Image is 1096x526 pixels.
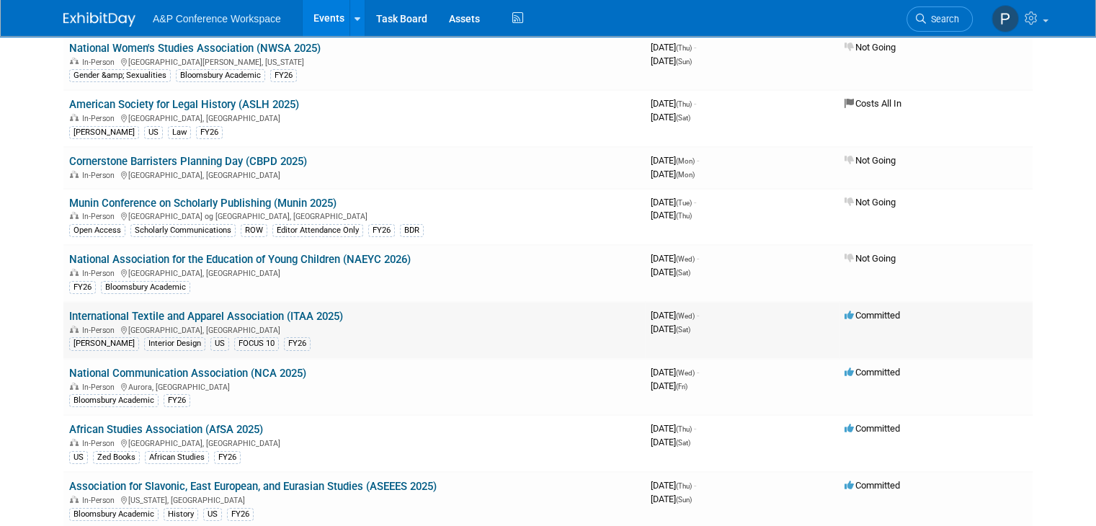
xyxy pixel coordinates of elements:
[144,337,205,350] div: Interior Design
[651,55,692,66] span: [DATE]
[270,69,297,82] div: FY26
[906,6,973,32] a: Search
[82,58,119,67] span: In-Person
[82,383,119,392] span: In-Person
[676,255,695,263] span: (Wed)
[69,55,639,67] div: [GEOGRAPHIC_DATA][PERSON_NAME], [US_STATE]
[69,310,343,323] a: International Textile and Apparel Association (ITAA 2025)
[144,126,163,139] div: US
[845,310,900,321] span: Committed
[70,58,79,65] img: In-Person Event
[69,197,337,210] a: Munin Conference on Scholarly Publishing (Munin 2025)
[203,508,222,521] div: US
[70,383,79,390] img: In-Person Event
[845,197,896,208] span: Not Going
[676,326,690,334] span: (Sat)
[164,394,190,407] div: FY26
[651,380,687,391] span: [DATE]
[651,480,696,491] span: [DATE]
[651,112,690,122] span: [DATE]
[272,224,363,237] div: Editor Attendance Only
[676,269,690,277] span: (Sat)
[70,496,79,503] img: In-Person Event
[82,212,119,221] span: In-Person
[69,69,171,82] div: Gender &amp; Sexualities
[69,210,639,221] div: [GEOGRAPHIC_DATA] og [GEOGRAPHIC_DATA], [GEOGRAPHIC_DATA]
[845,423,900,434] span: Committed
[69,281,96,294] div: FY26
[676,58,692,66] span: (Sun)
[69,324,639,335] div: [GEOGRAPHIC_DATA], [GEOGRAPHIC_DATA]
[651,324,690,334] span: [DATE]
[234,337,279,350] div: FOCUS 10
[651,42,696,53] span: [DATE]
[164,508,198,521] div: History
[697,253,699,264] span: -
[676,369,695,377] span: (Wed)
[676,199,692,207] span: (Tue)
[676,439,690,447] span: (Sat)
[93,451,140,464] div: Zed Books
[69,337,139,350] div: [PERSON_NAME]
[676,114,690,122] span: (Sat)
[210,337,229,350] div: US
[651,169,695,179] span: [DATE]
[676,496,692,504] span: (Sun)
[69,480,437,493] a: Association for Slavonic, East European, and Eurasian Studies (ASEEES 2025)
[69,423,263,436] a: African Studies Association (AfSA 2025)
[70,326,79,333] img: In-Person Event
[676,212,692,220] span: (Thu)
[69,380,639,392] div: Aurora, [GEOGRAPHIC_DATA]
[676,44,692,52] span: (Thu)
[69,42,321,55] a: National Women's Studies Association (NWSA 2025)
[651,423,696,434] span: [DATE]
[69,126,139,139] div: [PERSON_NAME]
[69,367,306,380] a: National Communication Association (NCA 2025)
[651,253,699,264] span: [DATE]
[214,451,241,464] div: FY26
[82,269,119,278] span: In-Person
[69,508,159,521] div: Bloomsbury Academic
[284,337,311,350] div: FY26
[845,155,896,166] span: Not Going
[63,12,135,27] img: ExhibitDay
[153,13,281,24] span: A&P Conference Workspace
[82,114,119,123] span: In-Person
[69,494,639,505] div: [US_STATE], [GEOGRAPHIC_DATA]
[101,281,190,294] div: Bloomsbury Academic
[676,171,695,179] span: (Mon)
[69,224,125,237] div: Open Access
[69,437,639,448] div: [GEOGRAPHIC_DATA], [GEOGRAPHIC_DATA]
[70,212,79,219] img: In-Person Event
[676,383,687,391] span: (Fri)
[694,98,696,109] span: -
[651,210,692,220] span: [DATE]
[70,171,79,178] img: In-Person Event
[676,425,692,433] span: (Thu)
[82,171,119,180] span: In-Person
[69,112,639,123] div: [GEOGRAPHIC_DATA], [GEOGRAPHIC_DATA]
[651,197,696,208] span: [DATE]
[651,437,690,447] span: [DATE]
[651,98,696,109] span: [DATE]
[845,253,896,264] span: Not Going
[694,480,696,491] span: -
[368,224,395,237] div: FY26
[992,5,1019,32] img: Paige Papandrea
[651,310,699,321] span: [DATE]
[694,197,696,208] span: -
[70,439,79,446] img: In-Person Event
[676,482,692,490] span: (Thu)
[694,42,696,53] span: -
[400,224,424,237] div: BDR
[69,394,159,407] div: Bloomsbury Academic
[651,494,692,504] span: [DATE]
[694,423,696,434] span: -
[69,169,639,180] div: [GEOGRAPHIC_DATA], [GEOGRAPHIC_DATA]
[651,367,699,378] span: [DATE]
[130,224,236,237] div: Scholarly Communications
[82,326,119,335] span: In-Person
[82,439,119,448] span: In-Person
[697,310,699,321] span: -
[176,69,265,82] div: Bloomsbury Academic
